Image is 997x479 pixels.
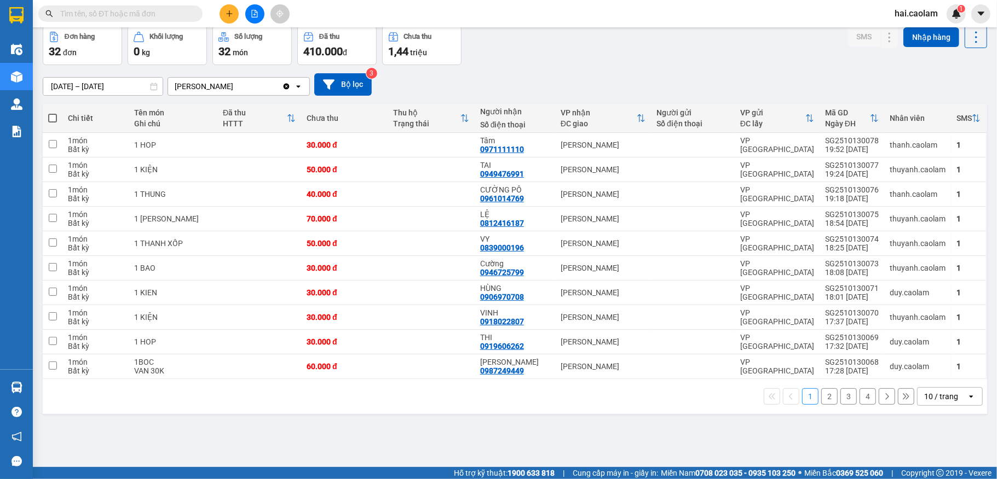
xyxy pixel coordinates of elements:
div: 1 HOP [134,337,212,346]
input: Selected VP Phan Thiết. [234,81,235,92]
img: solution-icon [11,126,22,137]
div: Nhân viên [890,114,946,122]
span: notification [11,431,22,442]
div: VP [GEOGRAPHIC_DATA] [740,308,814,326]
img: warehouse-icon [11,382,22,393]
span: file-add [251,10,258,17]
div: [PERSON_NAME] [561,214,646,223]
span: 32 [49,45,61,58]
div: Số điện thoại [480,120,550,129]
div: thuyanh.caolam [890,239,946,248]
div: SMS [956,114,972,122]
span: question-circle [11,407,22,417]
div: 30.000 đ [307,313,382,322]
span: plus [226,10,233,17]
span: 32 [218,45,230,58]
span: 1,44 [388,45,408,58]
div: 1 món [68,259,123,268]
div: 10 / trang [924,391,958,402]
button: plus [220,4,239,24]
span: Hỗ trợ kỹ thuật: [454,467,555,479]
div: SG2510130071 [825,284,879,293]
div: VP nhận [561,108,637,117]
button: 3 [840,388,857,405]
span: Miền Nam [661,467,796,479]
div: VP gửi [740,108,805,117]
div: Đơn hàng [65,33,95,40]
div: VP [GEOGRAPHIC_DATA] [740,259,814,277]
div: Chưa thu [404,33,432,40]
div: VP [GEOGRAPHIC_DATA] [740,136,814,154]
div: 18:54 [DATE] [825,219,879,227]
div: 19:24 [DATE] [825,170,879,178]
button: Đơn hàng32đơn [43,26,122,65]
span: Cung cấp máy in - giấy in: [573,467,658,479]
button: 4 [860,388,876,405]
div: 1 [956,362,981,371]
div: VAN 30K [134,366,212,375]
div: SG2510130073 [825,259,879,268]
div: SG2510130069 [825,333,879,342]
th: Toggle SortBy [555,104,651,133]
span: aim [276,10,284,17]
div: 18:08 [DATE] [825,268,879,277]
div: 1 HOP [134,141,212,149]
div: 0946725799 [480,268,524,277]
div: 19:52 [DATE] [825,145,879,154]
div: 1 món [68,161,123,170]
div: 0949476991 [480,170,524,178]
div: 1 món [68,136,123,145]
div: Thu hộ [393,108,460,117]
div: Bất kỳ [68,317,123,326]
div: HÙNG [480,284,550,293]
div: Ngày ĐH [825,119,870,128]
span: message [11,456,22,466]
th: Toggle SortBy [735,104,820,133]
div: 1 [956,264,981,272]
button: aim [270,4,290,24]
div: 1 [956,288,981,297]
div: duy.caolam [890,288,946,297]
div: Bất kỳ [68,170,123,178]
div: Chi tiết [68,114,123,122]
div: [PERSON_NAME] [561,264,646,272]
div: Số lượng [234,33,262,40]
div: HTTT [223,119,287,128]
div: 1 [956,165,981,174]
div: VY [480,235,550,243]
span: 1 [959,5,963,13]
input: Tìm tên, số ĐT hoặc mã đơn [60,8,189,20]
div: 1 món [68,333,123,342]
div: Đã thu [223,108,287,117]
div: SG2510130068 [825,358,879,366]
div: [PERSON_NAME] [561,190,646,198]
img: warehouse-icon [11,71,22,83]
strong: 0369 525 060 [836,469,883,477]
div: SG2510130075 [825,210,879,219]
div: Bất kỳ [68,243,123,252]
strong: 0708 023 035 - 0935 103 250 [695,469,796,477]
div: 1 THANH XỐP [134,239,212,248]
div: 1 THUNG [134,190,212,198]
div: [PERSON_NAME] [561,165,646,174]
div: 19:18 [DATE] [825,194,879,203]
div: [PERSON_NAME] [561,337,646,346]
div: 1 [956,239,981,248]
th: Toggle SortBy [388,104,474,133]
th: Toggle SortBy [217,104,301,133]
div: 30.000 đ [307,264,382,272]
div: 1 món [68,235,123,243]
div: ĐC lấy [740,119,805,128]
div: 18:01 [DATE] [825,293,879,301]
div: Cường [480,259,550,268]
div: 1BOC [134,358,212,366]
div: 17:32 [DATE] [825,342,879,351]
div: Ghi chú [134,119,212,128]
div: VP [GEOGRAPHIC_DATA] [740,235,814,252]
div: 70.000 đ [307,214,382,223]
div: [PERSON_NAME] [175,81,233,92]
button: Đã thu410.000đ [297,26,377,65]
button: Khối lượng0kg [128,26,207,65]
div: SG2510130074 [825,235,879,243]
sup: 1 [958,5,965,13]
